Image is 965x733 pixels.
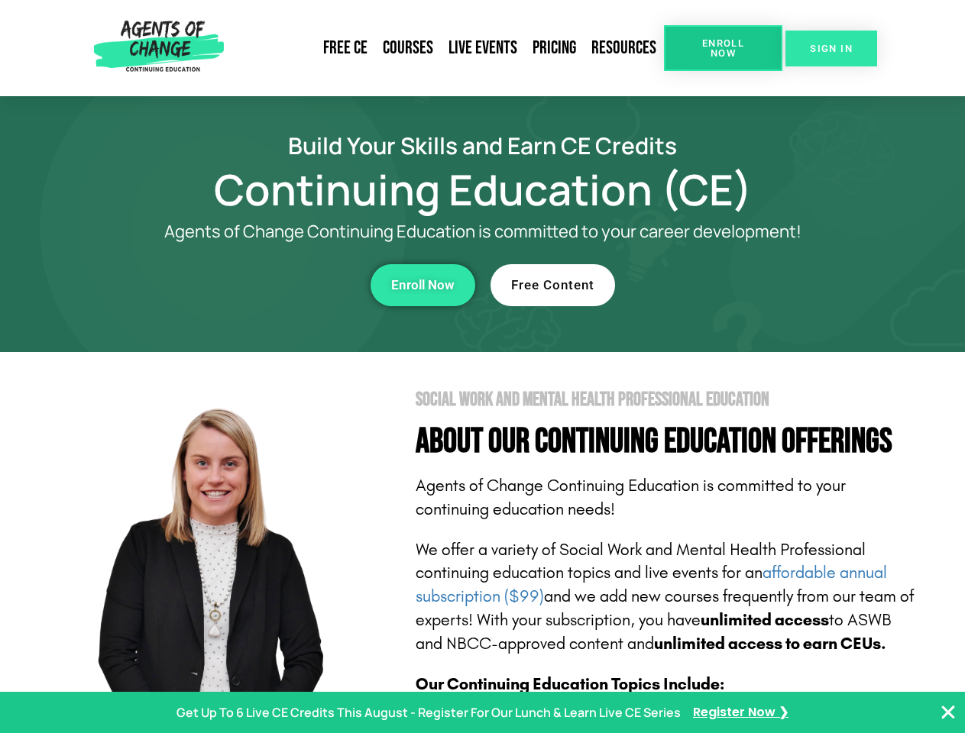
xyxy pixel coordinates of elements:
p: We offer a variety of Social Work and Mental Health Professional continuing education topics and ... [416,538,918,656]
button: Close Banner [939,703,957,722]
nav: Menu [230,31,664,66]
h1: Continuing Education (CE) [47,172,918,207]
b: unlimited access to earn CEUs. [654,634,886,654]
span: Enroll Now [688,38,758,58]
h2: Social Work and Mental Health Professional Education [416,390,918,409]
a: Enroll Now [371,264,475,306]
a: Resources [584,31,664,66]
a: Live Events [441,31,525,66]
span: Agents of Change Continuing Education is committed to your continuing education needs! [416,476,846,519]
b: unlimited access [701,610,829,630]
a: Register Now ❯ [693,702,789,724]
a: SIGN IN [785,31,877,66]
p: Get Up To 6 Live CE Credits This August - Register For Our Lunch & Learn Live CE Series [176,702,681,724]
p: Agents of Change Continuing Education is committed to your career development! [108,222,857,241]
a: Courses [375,31,441,66]
a: Enroll Now [664,25,782,71]
a: Pricing [525,31,584,66]
span: SIGN IN [810,44,853,53]
h2: Build Your Skills and Earn CE Credits [47,134,918,157]
a: Free Content [491,264,615,306]
span: Enroll Now [391,279,455,292]
h4: About Our Continuing Education Offerings [416,425,918,459]
a: Free CE [316,31,375,66]
b: Our Continuing Education Topics Include: [416,674,724,694]
span: Free Content [511,279,594,292]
